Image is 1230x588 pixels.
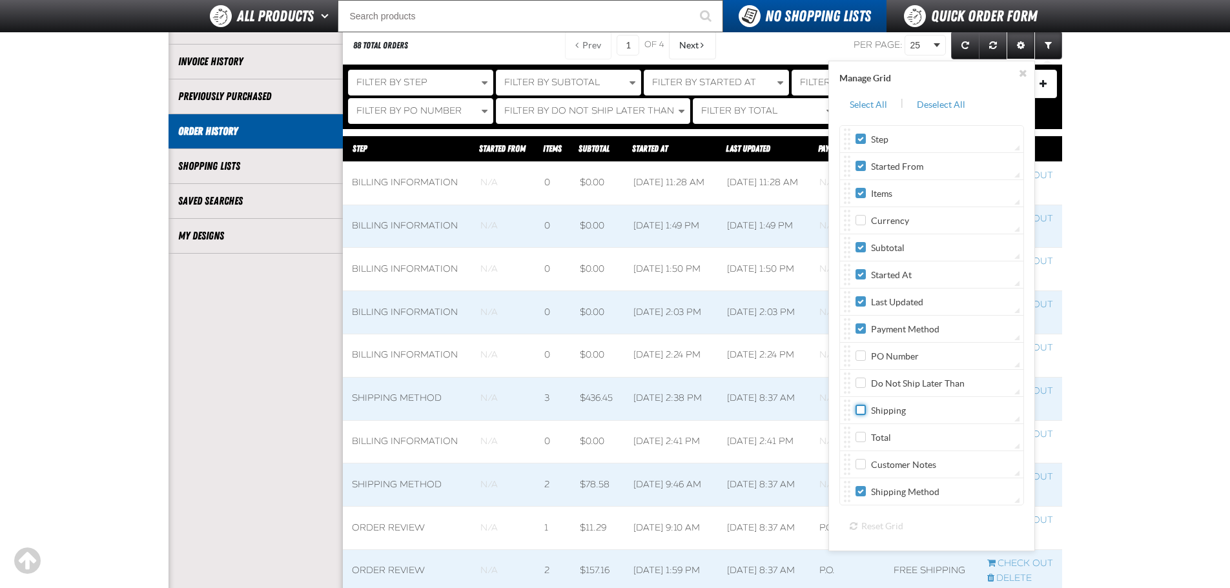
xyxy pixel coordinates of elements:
[471,161,536,205] td: Blank
[579,143,610,154] a: Subtotal
[644,70,789,96] button: Filter By Started At
[856,269,912,281] label: Started At
[854,39,903,50] span: Per page:
[856,486,866,496] input: Shipping Method
[718,463,810,507] td: [DATE] 8:37 AM
[856,296,923,309] label: Last Updated
[352,522,462,534] div: Order Review
[535,248,571,291] td: 0
[800,77,918,88] span: Filter By Last Updated
[471,463,536,507] td: Blank
[987,573,1053,585] a: Delete checkout started from
[810,205,885,248] td: Blank
[718,161,810,205] td: [DATE] 11:28 AM
[504,77,600,88] span: Filter By Subtotal
[718,334,810,378] td: [DATE] 2:24 PM
[839,72,1024,85] h5: Manage Grid
[624,334,717,378] td: [DATE] 2:24 PM
[718,420,810,463] td: [DATE] 2:41 PM
[624,291,717,334] td: [DATE] 2:03 PM
[356,77,427,88] span: Filter By Step
[856,188,866,198] input: Items
[535,420,571,463] td: 0
[856,269,866,279] input: Started At
[624,420,717,463] td: [DATE] 2:41 PM
[571,463,624,507] td: $78.58
[701,105,777,116] span: Filter By Total
[471,291,536,334] td: Blank
[979,31,1007,59] a: Reset grid action
[856,188,892,200] label: Items
[535,463,571,507] td: 2
[632,143,668,154] a: Started At
[471,377,536,420] td: Blank
[856,323,866,334] input: Payment Method
[471,205,536,248] td: Blank
[535,377,571,420] td: 3
[571,205,624,248] td: $0.00
[765,7,871,25] span: No Shopping Lists
[828,61,1035,551] div: Expand or Collapse Grid Settings
[571,377,624,420] td: $436.45
[1034,31,1062,59] a: Expand or Collapse Grid Filters
[856,215,866,225] input: Currency
[624,248,717,291] td: [DATE] 1:50 PM
[856,378,965,390] label: Do Not Ship Later Than
[856,405,866,415] input: Shipping
[504,105,674,116] span: Filter By Do Not Ship Later Than
[856,350,866,361] input: PO Number
[352,177,462,189] div: Billing Information
[543,143,562,154] span: Items
[479,143,526,154] span: Started From
[624,161,717,205] td: [DATE] 11:28 AM
[856,432,866,442] input: Total
[352,479,462,491] div: Shipping Method
[810,291,885,334] td: Blank
[471,420,536,463] td: Blank
[726,143,770,154] a: Last Updated
[718,507,810,550] td: [DATE] 8:37 AM
[617,35,639,56] input: Current page number
[693,98,838,124] button: Filter By Total
[718,377,810,420] td: [DATE] 8:37 AM
[571,248,624,291] td: $0.00
[624,507,717,550] td: [DATE] 9:10 AM
[178,54,333,69] a: Invoice History
[856,323,939,336] label: Payment Method
[856,459,866,469] input: Customer Notes
[856,486,939,498] label: Shipping Method
[178,228,333,243] a: My Designs
[352,349,462,361] div: Billing Information
[348,98,493,124] button: Filter By PO Number
[535,507,571,550] td: 1
[856,432,891,444] label: Total
[471,334,536,378] td: Blank
[356,105,462,116] span: Filter By PO Number
[535,161,571,205] td: 0
[571,420,624,463] td: $0.00
[810,161,885,205] td: Blank
[856,296,866,307] input: Last Updated
[535,291,571,334] td: 0
[571,161,624,205] td: $0.00
[471,507,536,550] td: Blank
[496,70,641,96] button: Filter By Subtotal
[856,378,866,388] input: Do Not Ship Later Than
[178,159,333,174] a: Shopping Lists
[571,291,624,334] td: $0.00
[348,70,493,96] button: Filter By Step
[792,70,937,96] button: Filter By Last Updated
[624,463,717,507] td: [DATE] 9:46 AM
[1015,65,1030,81] button: Close the Manage Grid drop-down
[856,459,936,471] label: Customer Notes
[906,90,975,119] button: Deselect All
[571,507,624,550] td: $11.29
[352,220,462,232] div: Billing Information
[571,334,624,378] td: $0.00
[353,39,408,52] div: 88 Total Orders
[856,405,906,417] label: Shipping
[652,77,756,88] span: Filter By Started At
[624,377,717,420] td: [DATE] 2:38 PM
[810,377,885,420] td: Blank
